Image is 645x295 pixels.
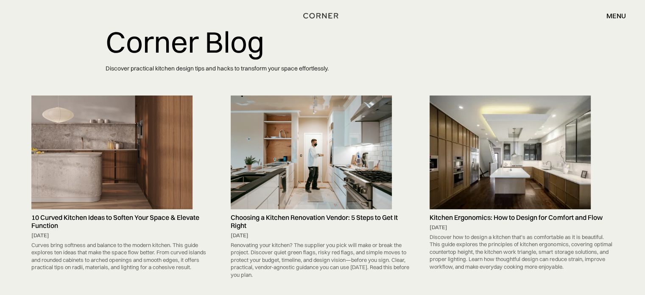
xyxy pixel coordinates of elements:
[31,214,215,230] h5: 10 Curved Kitchen Ideas to Soften Your Space & Elevate Function
[606,12,626,19] div: menu
[598,8,626,23] div: menu
[231,232,415,239] div: [DATE]
[106,58,540,79] p: Discover practical kitchen design tips and hacks to transform your space effortlessly.
[231,214,415,230] h5: Choosing a Kitchen Renovation Vendor: 5 Steps to Get It Right
[31,232,215,239] div: [DATE]
[430,214,614,222] h5: Kitchen Ergonomics: How to Design for Comfort and Flow
[31,239,215,273] div: Curves bring softness and balance to the modern kitchen. This guide explores ten ideas that make ...
[231,239,415,281] div: Renovating your kitchen? The supplier you pick will make or break the project. Discover quiet gre...
[106,26,540,58] h1: Corner Blog
[226,96,419,281] a: Choosing a Kitchen Renovation Vendor: 5 Steps to Get It Right[DATE]Renovating your kitchen? The s...
[430,231,614,273] div: Discover how to design a kitchen that’s as comfortable as it is beautiful. This guide explores th...
[430,224,614,231] div: [DATE]
[300,10,344,21] a: home
[27,96,220,273] a: 10 Curved Kitchen Ideas to Soften Your Space & Elevate Function[DATE]Curves bring softness and ba...
[425,96,618,273] a: Kitchen Ergonomics: How to Design for Comfort and Flow[DATE]Discover how to design a kitchen that...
